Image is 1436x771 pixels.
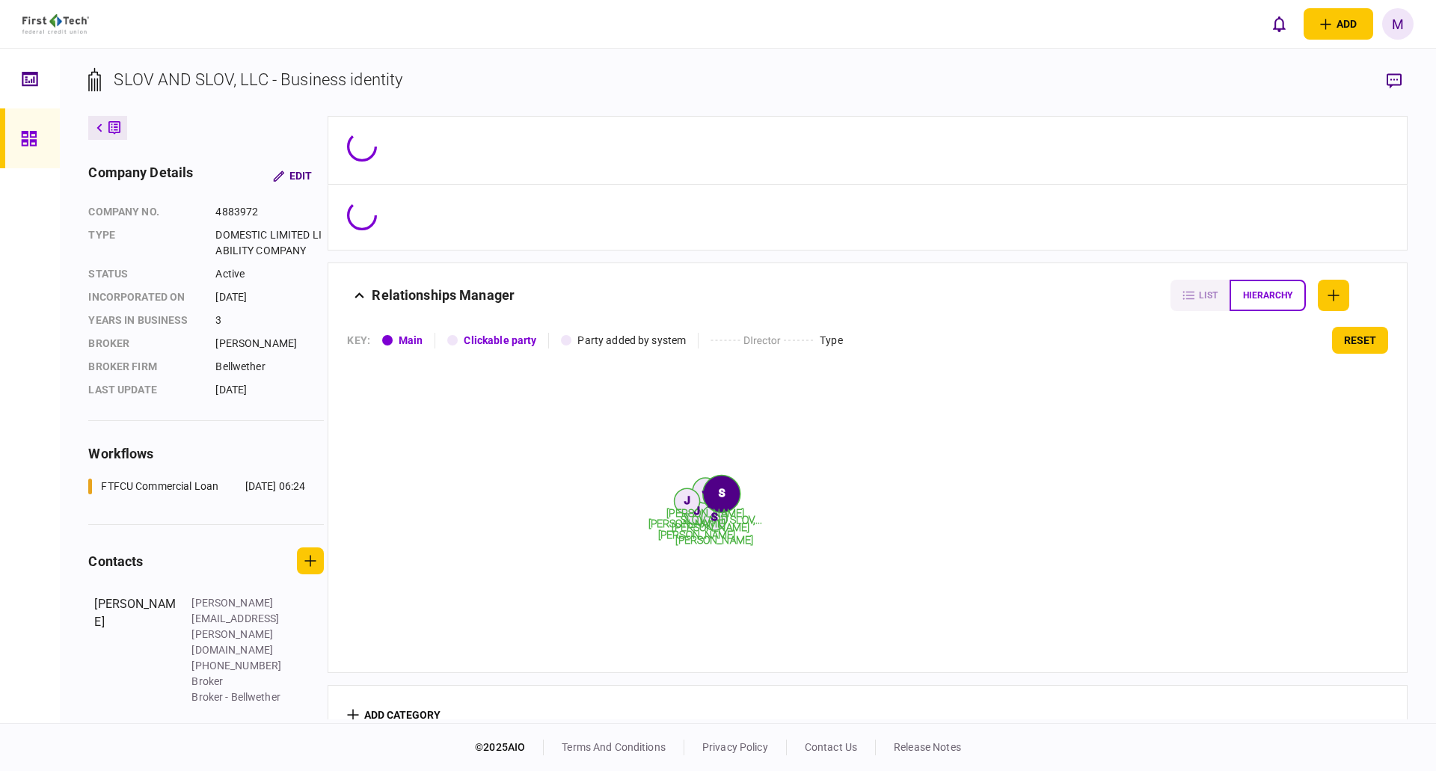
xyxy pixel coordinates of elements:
div: [PHONE_NUMBER] [191,658,289,674]
a: contact us [805,741,857,753]
text: J [694,505,700,517]
div: [DATE] 06:24 [245,479,306,494]
div: [DATE] [215,289,324,305]
button: M [1382,8,1414,40]
div: company no. [88,204,200,220]
div: company details [88,162,193,189]
div: status [88,266,200,282]
a: terms and conditions [562,741,666,753]
div: Relationships Manager [372,280,515,311]
div: 4883972 [215,204,324,220]
div: [DATE] [215,382,324,398]
tspan: [PERSON_NAME] [658,529,736,541]
tspan: [PERSON_NAME] [648,517,726,529]
tspan: [PERSON_NAME] [667,507,745,519]
div: Broker [88,336,200,351]
div: Broker - Bellwether [191,689,289,705]
img: client company logo [22,14,89,34]
span: list [1199,290,1218,301]
text: S [719,487,725,499]
div: [PERSON_NAME][EMAIL_ADDRESS][DOMAIN_NAME] [191,717,289,764]
div: Active [215,266,324,282]
a: privacy policy [702,741,768,753]
div: 3 [215,313,324,328]
div: years in business [88,313,200,328]
button: open adding identity options [1304,8,1373,40]
button: hierarchy [1230,280,1306,311]
button: list [1170,280,1230,311]
div: Main [399,333,423,348]
button: open notifications list [1263,8,1295,40]
button: reset [1332,327,1388,354]
div: Bellwether [215,359,324,375]
a: release notes [894,741,961,753]
tspan: SLOV AND SLOV,... [681,514,763,526]
div: workflows [88,443,324,464]
div: Type [820,333,843,348]
div: broker firm [88,359,200,375]
text: B [708,497,714,509]
div: [PERSON_NAME][EMAIL_ADDRESS][PERSON_NAME][DOMAIN_NAME] [191,595,289,658]
tspan: [PERSON_NAME] [676,534,754,546]
div: Party added by system [577,333,686,348]
span: hierarchy [1243,290,1292,301]
div: last update [88,382,200,398]
div: FTFCU Commercial Loan [101,479,218,494]
a: FTFCU Commercial Loan[DATE] 06:24 [88,479,305,494]
div: © 2025 AIO [475,740,544,755]
div: KEY : [347,333,370,348]
div: incorporated on [88,289,200,305]
text: S [712,511,718,523]
div: Type [88,227,200,259]
button: Edit [261,162,324,189]
button: add category [347,709,441,721]
div: contacts [88,551,143,571]
div: [PERSON_NAME] [215,336,324,351]
div: Clickable party [464,333,536,348]
tspan: [PERSON_NAME] [672,521,750,533]
text: J [703,484,709,496]
div: Broker [191,674,289,689]
div: DOMESTIC LIMITED LIABILITY COMPANY [215,227,324,259]
div: SLOV AND SLOV, LLC - Business identity [114,67,402,92]
text: J [684,494,690,506]
div: [PERSON_NAME] [94,595,177,705]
